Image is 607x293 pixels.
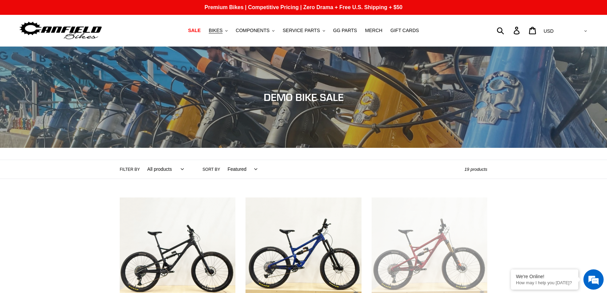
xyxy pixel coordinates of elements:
a: MERCH [362,26,386,35]
div: We're Online! [516,274,573,279]
span: DEMO BIKE SALE [264,91,344,103]
p: How may I help you today? [516,280,573,285]
label: Sort by [203,166,220,172]
span: GG PARTS [333,28,357,33]
span: SERVICE PARTS [283,28,320,33]
label: Filter by [120,166,140,172]
span: 19 products [464,167,487,172]
button: BIKES [205,26,231,35]
span: GIFT CARDS [391,28,419,33]
a: SALE [185,26,204,35]
span: MERCH [365,28,382,33]
img: Canfield Bikes [19,20,103,41]
a: GIFT CARDS [387,26,423,35]
button: COMPONENTS [232,26,278,35]
span: SALE [188,28,201,33]
a: GG PARTS [330,26,360,35]
button: SERVICE PARTS [279,26,328,35]
span: COMPONENTS [236,28,269,33]
span: BIKES [209,28,223,33]
input: Search [500,23,518,38]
